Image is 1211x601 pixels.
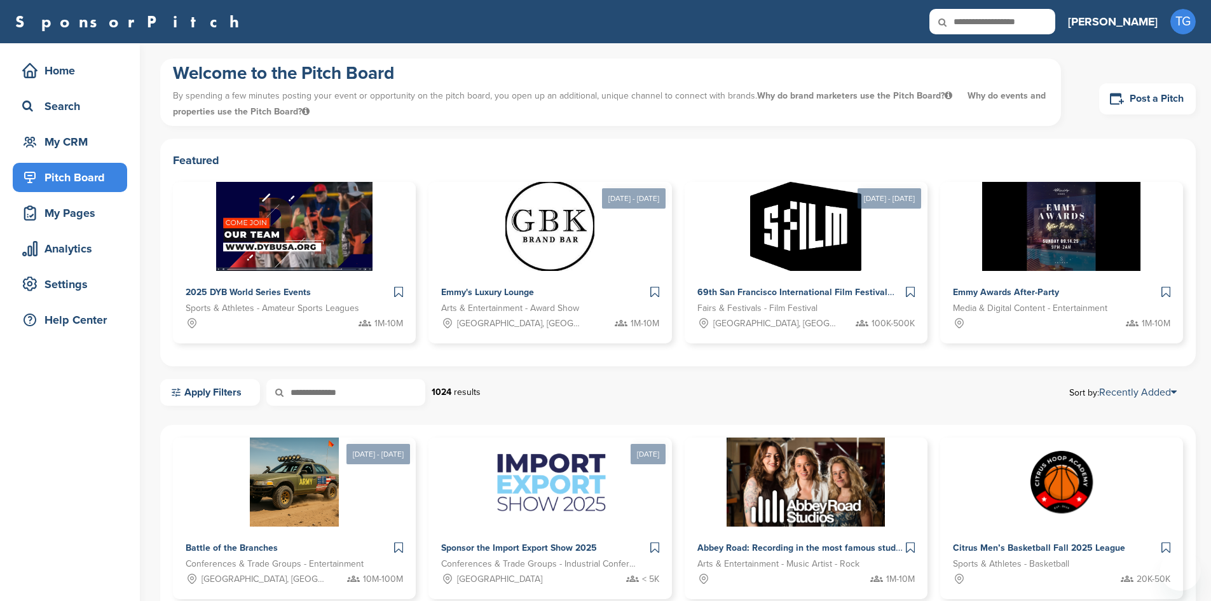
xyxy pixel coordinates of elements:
a: SponsorPitch [15,13,247,30]
span: Emmy's Luxury Lounge [441,287,534,298]
iframe: Button to launch messaging window [1160,550,1201,591]
a: Help Center [13,305,127,335]
span: Arts & Entertainment - Music Artist - Rock [697,557,859,571]
img: Sponsorpitch & [482,438,619,527]
div: [DATE] - [DATE] [346,444,410,464]
span: 1M-10M [1142,317,1170,331]
span: Emmy Awards After-Party [953,287,1059,298]
strong: 1024 [432,387,451,397]
span: 2025 DYB World Series Events [186,287,311,298]
span: [GEOGRAPHIC_DATA], [GEOGRAPHIC_DATA], [US_STATE][GEOGRAPHIC_DATA], [GEOGRAPHIC_DATA], [GEOGRAPHIC... [202,572,327,586]
span: [GEOGRAPHIC_DATA], [GEOGRAPHIC_DATA] [713,317,838,331]
span: 100K-500K [872,317,915,331]
div: My CRM [19,130,127,153]
a: Settings [13,270,127,299]
span: < 5K [642,572,659,586]
a: My Pages [13,198,127,228]
span: TG [1170,9,1196,34]
img: Sponsorpitch & [216,182,373,271]
span: 1M-10M [886,572,915,586]
a: Pitch Board [13,163,127,192]
a: Sponsorpitch & Abbey Road: Recording in the most famous studio Arts & Entertainment - Music Artis... [685,438,927,599]
span: Sponsor the Import Export Show 2025 [441,542,597,553]
a: Home [13,56,127,85]
span: Why do brand marketers use the Pitch Board? [757,90,955,101]
a: [DATE] - [DATE] Sponsorpitch & 69th San Francisco International Film Festival Fairs & Festivals -... [685,162,927,343]
span: 10M-100M [363,572,403,586]
span: Battle of the Branches [186,542,278,553]
h3: [PERSON_NAME] [1068,13,1158,31]
span: Conferences & Trade Groups - Entertainment [186,557,364,571]
a: [DATE] - [DATE] Sponsorpitch & Battle of the Branches Conferences & Trade Groups - Entertainment ... [173,417,416,599]
p: By spending a few minutes posting your event or opportunity on the pitch board, you open up an ad... [173,85,1048,123]
div: Home [19,59,127,82]
img: Sponsorpitch & [982,182,1140,271]
span: Sports & Athletes - Amateur Sports Leagues [186,301,359,315]
h2: Featured [173,151,1183,169]
a: Post a Pitch [1099,83,1196,114]
span: 69th San Francisco International Film Festival [697,287,887,298]
div: [DATE] - [DATE] [858,188,921,209]
a: Search [13,92,127,121]
div: Settings [19,273,127,296]
div: Search [19,95,127,118]
a: Sponsorpitch & 2025 DYB World Series Events Sports & Athletes - Amateur Sports Leagues 1M-10M [173,182,416,343]
span: Conferences & Trade Groups - Industrial Conference [441,557,640,571]
span: [GEOGRAPHIC_DATA], [GEOGRAPHIC_DATA] [457,317,582,331]
div: Pitch Board [19,166,127,189]
span: Fairs & Festivals - Film Festival [697,301,818,315]
a: Analytics [13,234,127,263]
img: Sponsorpitch & [750,182,861,271]
span: [GEOGRAPHIC_DATA] [457,572,542,586]
span: Sports & Athletes - Basketball [953,557,1069,571]
span: Arts & Entertainment - Award Show [441,301,579,315]
span: Media & Digital Content - Entertainment [953,301,1107,315]
img: Sponsorpitch & [505,182,594,271]
div: Help Center [19,308,127,331]
a: Sponsorpitch & Citrus Men’s Basketball Fall 2025 League Sports & Athletes - Basketball 20K-50K [940,438,1183,599]
div: My Pages [19,202,127,225]
span: 20K-50K [1137,572,1170,586]
span: Citrus Men’s Basketball Fall 2025 League [953,542,1125,553]
span: Abbey Road: Recording in the most famous studio [697,542,903,553]
a: [DATE] - [DATE] Sponsorpitch & Emmy's Luxury Lounge Arts & Entertainment - Award Show [GEOGRAPHIC... [428,162,671,343]
span: 1M-10M [374,317,403,331]
img: Sponsorpitch & [250,438,339,527]
a: Apply Filters [160,379,260,406]
span: Sort by: [1069,387,1177,397]
a: Sponsorpitch & Emmy Awards After-Party Media & Digital Content - Entertainment 1M-10M [940,182,1183,343]
span: results [454,387,481,397]
div: Analytics [19,237,127,260]
img: Sponsorpitch & [727,438,885,527]
a: My CRM [13,127,127,156]
img: Sponsorpitch & [1017,438,1106,527]
a: [PERSON_NAME] [1068,8,1158,36]
span: 1M-10M [631,317,659,331]
a: [DATE] Sponsorpitch & Sponsor the Import Export Show 2025 Conferences & Trade Groups - Industrial... [428,417,671,599]
a: Recently Added [1099,386,1177,399]
div: [DATE] [631,444,666,464]
h1: Welcome to the Pitch Board [173,62,1048,85]
div: [DATE] - [DATE] [602,188,666,209]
